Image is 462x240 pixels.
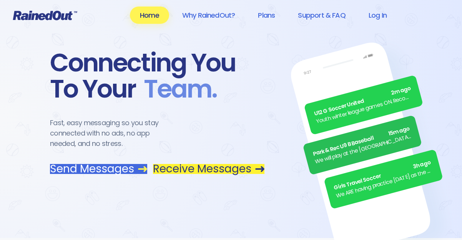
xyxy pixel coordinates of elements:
a: Support & FAQ [288,7,355,24]
div: U12 G Soccer United [313,84,412,118]
div: Connecting You To Your [50,50,264,102]
a: Send Messages [50,164,147,174]
div: Fast, easy messaging so you stay connected with no ads, no app needed, and no stress. [50,118,173,149]
a: Why RainedOut? [172,7,245,24]
span: 15m ago [387,124,410,138]
span: Team . [136,76,217,102]
span: 3h ago [412,159,432,171]
div: We will play at the [GEOGRAPHIC_DATA]. Wear white, be at the field by 5pm. [314,132,413,166]
div: Girls Travel Soccer [333,159,432,192]
a: Plans [248,7,285,24]
div: Park & Rec U9 B Baseball [312,124,411,158]
span: 2m ago [391,84,412,98]
a: Log In [359,7,397,24]
div: We ARE having practice [DATE] as the sun is finally out. [335,166,434,200]
div: Youth winter league games ON. Recommend running shoes/sneakers for players as option for footwear. [316,92,414,126]
a: Receive Messages [153,164,264,174]
a: Home [130,7,169,24]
